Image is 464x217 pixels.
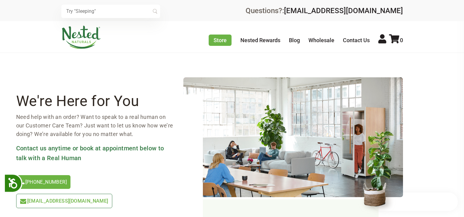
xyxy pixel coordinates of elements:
[389,37,403,43] a: 0
[20,199,26,204] img: icon-email-light-green.svg
[358,123,403,215] img: contact-header-flower.png
[209,35,232,46] a: Store
[61,26,101,49] img: Nested Naturals
[16,194,112,208] a: [EMAIL_ADDRESS][DOMAIN_NAME]
[61,5,160,18] input: Try "Sleeping"
[246,7,403,14] div: Questions?:
[308,37,334,43] a: Wholesale
[289,37,300,43] a: Blog
[183,77,403,197] img: contact-header.png
[284,6,403,15] a: [EMAIL_ADDRESS][DOMAIN_NAME]
[400,37,403,43] span: 0
[240,37,280,43] a: Nested Rewards
[27,198,108,204] span: [EMAIL_ADDRESS][DOMAIN_NAME]
[16,113,174,138] p: Need help with an order? Want to speak to a real human on our Customer Care Team? Just want to le...
[16,143,174,163] h3: Contact us anytime or book at appointment below to talk with a Real Human
[16,94,174,108] h2: We're Here for You
[372,193,458,211] iframe: Button to open loyalty program pop-up
[343,37,370,43] a: Contact Us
